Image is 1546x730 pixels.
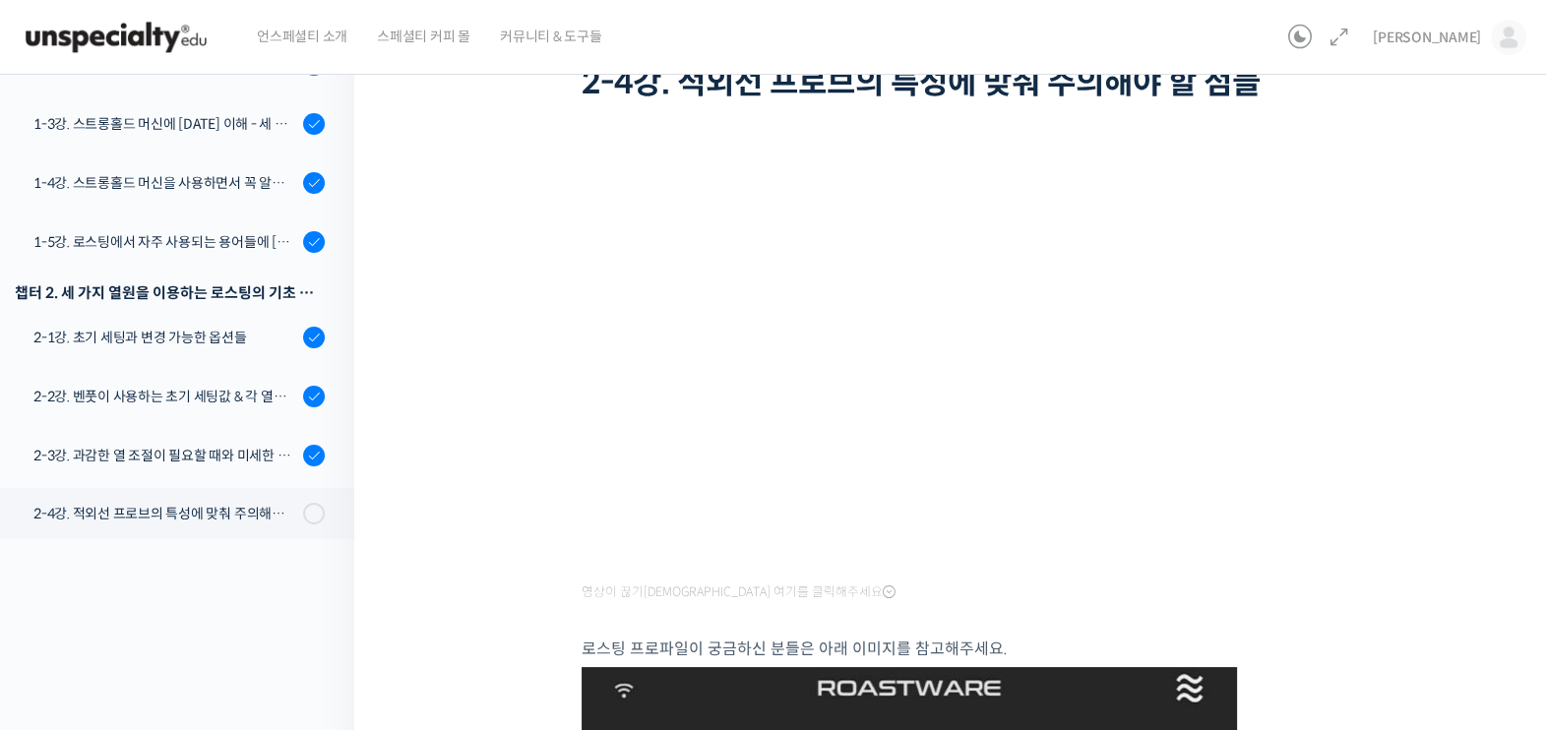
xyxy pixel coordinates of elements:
[254,567,378,616] a: 설정
[582,636,1330,662] p: 로스팅 프로파일이 궁금하신 분들은 아래 이미지를 참고해주세요.
[33,172,297,194] div: 1-4강. 스트롱홀드 머신을 사용하면서 꼭 알고 있어야 할 유의사항
[180,597,204,613] span: 대화
[33,113,297,135] div: 1-3강. 스트롱홀드 머신에 [DATE] 이해 - 세 가지 열원이 만들어내는 변화
[582,64,1330,101] h1: 2-4강. 적외선 프로브의 특성에 맞춰 주의해야 할 점들
[33,503,297,524] div: 2-4강. 적외선 프로브의 특성에 맞춰 주의해야 할 점들
[15,279,325,306] div: 챕터 2. 세 가지 열원을 이용하는 로스팅의 기초 설계
[582,584,896,600] span: 영상이 끊기[DEMOGRAPHIC_DATA] 여기를 클릭해주세요
[62,596,74,612] span: 홈
[130,567,254,616] a: 대화
[6,567,130,616] a: 홈
[1373,29,1481,46] span: [PERSON_NAME]
[33,386,297,407] div: 2-2강. 벤풋이 사용하는 초기 세팅값 & 각 열원이 하는 역할
[33,445,297,466] div: 2-3강. 과감한 열 조절이 필요할 때와 미세한 열 조절이 필요할 때
[33,327,297,348] div: 2-1강. 초기 세팅과 변경 가능한 옵션들
[304,596,328,612] span: 설정
[33,231,297,253] div: 1-5강. 로스팅에서 자주 사용되는 용어들에 [DATE] 이해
